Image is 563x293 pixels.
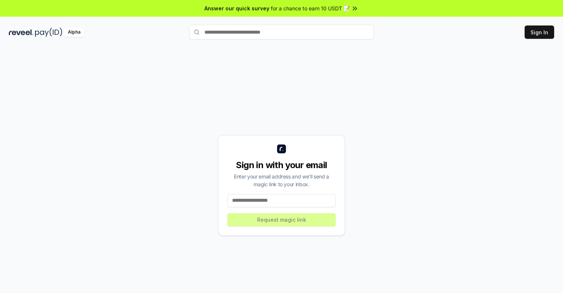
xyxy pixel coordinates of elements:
[64,28,84,37] div: Alpha
[271,4,350,12] span: for a chance to earn 10 USDT 📝
[204,4,269,12] span: Answer our quick survey
[227,173,336,188] div: Enter your email address and we’ll send a magic link to your inbox.
[525,25,554,39] button: Sign In
[277,144,286,153] img: logo_small
[9,28,34,37] img: reveel_dark
[35,28,62,37] img: pay_id
[227,159,336,171] div: Sign in with your email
